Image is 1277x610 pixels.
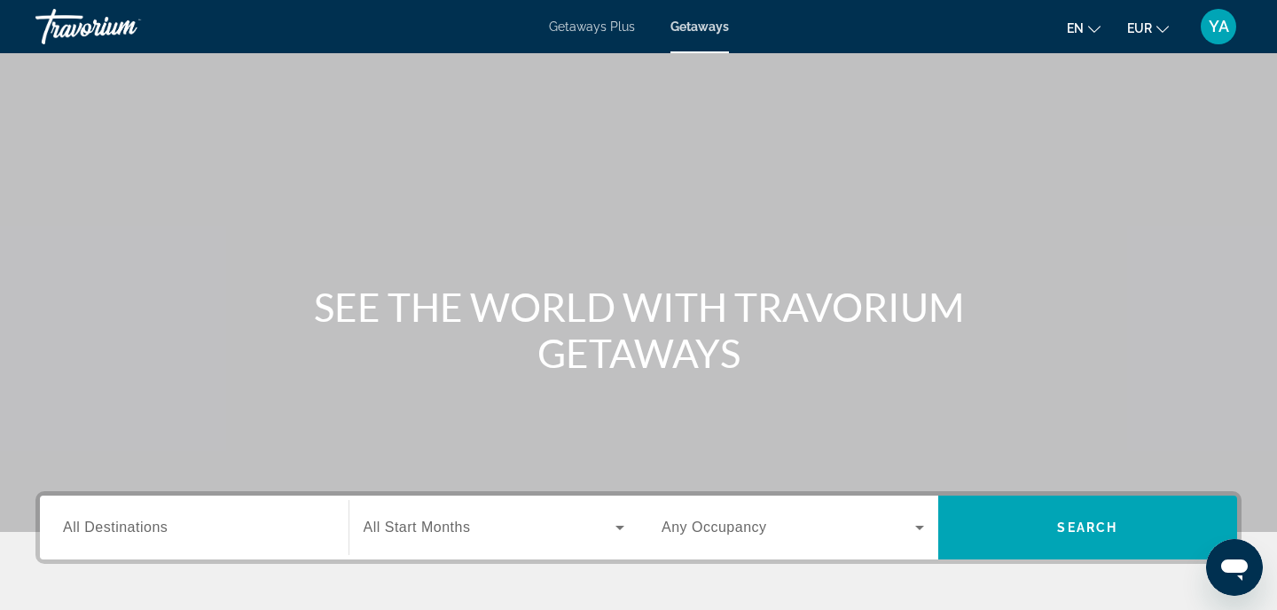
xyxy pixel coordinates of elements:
[549,20,635,34] a: Getaways Plus
[364,520,471,535] span: All Start Months
[63,520,168,535] span: All Destinations
[1067,21,1084,35] span: en
[63,518,325,539] input: Select destination
[1195,8,1242,45] button: User Menu
[1127,15,1169,41] button: Change currency
[1206,539,1263,596] iframe: Bouton de lancement de la fenêtre de messagerie
[1127,21,1152,35] span: EUR
[35,4,213,50] a: Travorium
[40,496,1237,559] div: Search widget
[938,496,1238,559] button: Search
[306,284,971,376] h1: SEE THE WORLD WITH TRAVORIUM GETAWAYS
[1067,15,1101,41] button: Change language
[1057,520,1117,535] span: Search
[662,520,767,535] span: Any Occupancy
[670,20,729,34] a: Getaways
[1209,18,1229,35] span: YA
